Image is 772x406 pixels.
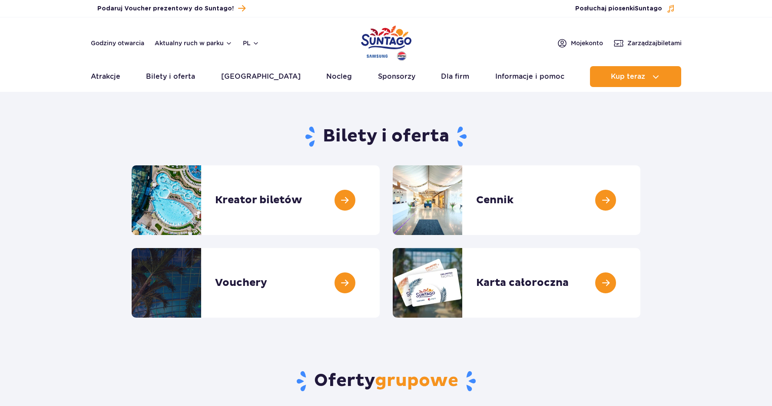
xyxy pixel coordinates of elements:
[132,370,640,393] h2: Oferty
[243,39,259,47] button: pl
[575,4,662,13] span: Posłuchaj piosenki
[146,66,195,87] a: Bilety i oferta
[590,66,681,87] button: Kup teraz
[155,40,232,47] button: Aktualny ruch w parku
[97,3,245,14] a: Podaruj Voucher prezentowy do Suntago!
[375,370,458,392] span: grupowe
[635,6,662,12] span: Suntago
[378,66,415,87] a: Sponsorzy
[91,39,144,47] a: Godziny otwarcia
[613,38,682,48] a: Zarządzajbiletami
[97,4,234,13] span: Podaruj Voucher prezentowy do Suntago!
[627,39,682,47] span: Zarządzaj biletami
[221,66,301,87] a: [GEOGRAPHIC_DATA]
[557,38,603,48] a: Mojekonto
[361,22,411,62] a: Park of Poland
[441,66,469,87] a: Dla firm
[91,66,120,87] a: Atrakcje
[611,73,645,81] span: Kup teraz
[495,66,564,87] a: Informacje i pomoc
[575,4,675,13] button: Posłuchaj piosenkiSuntago
[326,66,352,87] a: Nocleg
[132,125,640,148] h1: Bilety i oferta
[571,39,603,47] span: Moje konto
